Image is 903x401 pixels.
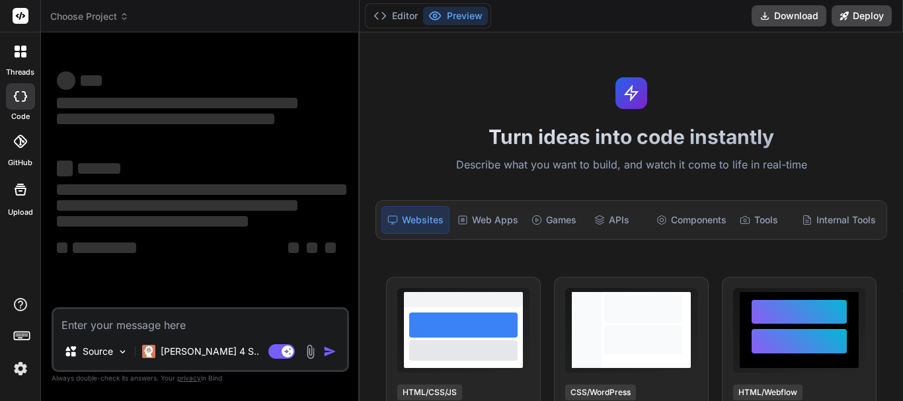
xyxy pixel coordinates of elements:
span: ‌ [57,71,75,90]
label: GitHub [8,157,32,168]
div: Web Apps [452,206,524,234]
label: code [11,111,30,122]
div: Components [651,206,732,234]
span: ‌ [73,242,136,253]
span: ‌ [57,98,297,108]
img: Claude 4 Sonnet [142,345,155,358]
p: Always double-check its answers. Your in Bind [52,372,349,384]
p: Describe what you want to build, and watch it come to life in real-time [368,157,895,174]
button: Editor [368,7,423,25]
button: Deploy [832,5,892,26]
span: Choose Project [50,10,129,23]
p: Source [83,345,113,358]
div: Games [526,206,586,234]
img: icon [323,345,336,358]
span: ‌ [288,242,299,253]
span: ‌ [57,216,248,227]
p: [PERSON_NAME] 4 S.. [161,345,259,358]
span: ‌ [325,242,336,253]
span: ‌ [307,242,317,253]
div: APIs [589,206,648,234]
div: Websites [381,206,450,234]
h1: Turn ideas into code instantly [368,125,895,149]
span: ‌ [57,184,346,195]
div: Internal Tools [797,206,881,234]
span: ‌ [57,114,274,124]
span: ‌ [81,75,102,86]
span: ‌ [57,161,73,176]
label: Upload [8,207,33,218]
button: Preview [423,7,488,25]
span: privacy [177,374,201,382]
span: ‌ [78,163,120,174]
div: Tools [734,206,794,234]
img: attachment [303,344,318,359]
label: threads [6,67,34,78]
img: settings [9,357,32,380]
div: HTML/CSS/JS [397,384,462,400]
div: CSS/WordPress [565,384,636,400]
img: Pick Models [117,346,128,357]
span: ‌ [57,200,297,211]
span: ‌ [57,242,67,253]
div: HTML/Webflow [733,384,803,400]
button: Download [752,5,826,26]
